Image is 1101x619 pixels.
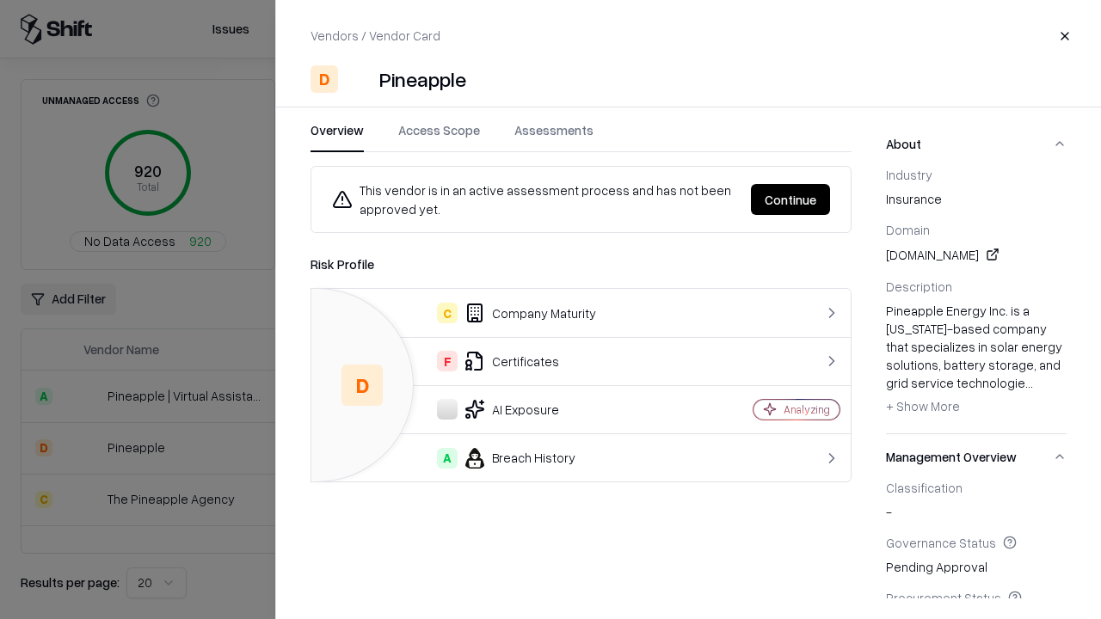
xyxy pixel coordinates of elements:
[886,222,1067,237] div: Domain
[886,392,960,420] button: + Show More
[886,244,1067,265] div: [DOMAIN_NAME]
[325,303,693,323] div: Company Maturity
[398,121,480,152] button: Access Scope
[437,303,458,323] div: C
[325,399,693,420] div: AI Exposure
[886,434,1067,480] button: Management Overview
[332,181,737,218] div: This vendor is in an active assessment process and has not been approved yet.
[379,65,466,93] div: Pineapple
[886,480,1067,521] div: -
[886,535,1067,550] div: Governance Status
[311,254,852,274] div: Risk Profile
[311,121,364,152] button: Overview
[886,279,1067,294] div: Description
[325,448,693,469] div: Breach History
[886,167,1067,182] div: Industry
[886,398,960,414] span: + Show More
[784,402,830,417] div: Analyzing
[886,190,1067,208] span: insurance
[325,351,693,371] div: Certificates
[1025,375,1033,390] span: ...
[311,27,440,45] p: Vendors / Vendor Card
[311,65,338,93] div: D
[886,535,1067,576] div: Pending Approval
[886,480,1067,495] div: Classification
[345,65,372,93] img: Pineapple
[886,121,1067,167] button: About
[514,121,594,152] button: Assessments
[437,448,458,469] div: A
[886,167,1067,433] div: About
[341,365,383,406] div: D
[886,590,1067,605] div: Procurement Status
[886,302,1067,420] div: Pineapple Energy Inc. is a [US_STATE]-based company that specializes in solar energy solutions, b...
[437,351,458,371] div: F
[751,184,830,215] button: Continue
